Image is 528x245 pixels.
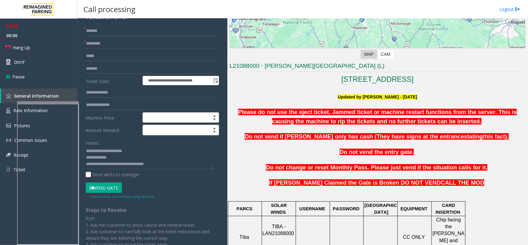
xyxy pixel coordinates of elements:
span: Pause [12,73,25,80]
label: Send alerts to manager [86,171,140,178]
span: EQUIPMENT [401,206,427,211]
label: Notes: [86,138,99,146]
label: Map [361,50,377,59]
button: Vend Gate [86,182,122,193]
font: Updated by [PERSON_NAME] - [DATE] [338,94,417,99]
span: SOLAR WINDS [271,203,287,215]
span: Increase value [210,113,219,118]
span: CARD INSERTION [436,203,460,215]
h3: L21088000 - [PERSON_NAME][GEOGRAPHIC_DATA] (L) [230,62,526,72]
a: General Information [1,89,77,103]
a: [STREET_ADDRESS] [341,75,414,83]
label: CAM [377,50,394,59]
span: Do not change or reset Monthly Pass. Please just vend if the situation calls for it. [266,164,487,171]
span: Do not vend if [PERSON_NAME] only has cash (They have signs at the entrance [245,133,464,140]
span: this fact [483,133,505,140]
b: Please do not use the eject ticket, Jammed ticket or machine restart functions from the server. T... [238,109,517,125]
span: PASSWORD [333,206,359,211]
span: ). [505,133,509,140]
span: TIBA - LAN21088000 [262,224,294,236]
span: Common Issues [14,137,47,143]
a: Logout [499,6,520,12]
img: 'icon' [6,153,11,157]
span: stating [464,133,483,140]
span: Tiba [240,234,249,240]
span: Pictures [14,123,30,129]
label: Ticket Date: [84,76,141,85]
span: PARCS [237,206,252,211]
span: Hang Up [13,44,30,51]
span: Increase value [210,125,219,130]
span: USERNAME [299,206,325,211]
span: CALL THE MOD [441,179,484,186]
span: If [PERSON_NAME] Claimed the Gate is Broken DO NOT VEND [269,179,441,186]
img: 'icon' [6,108,10,113]
span: Do not vend the entry gate. [340,149,414,155]
span: Decrease value [210,118,219,123]
label: Machine Price: [84,112,141,123]
img: 'icon' [6,167,10,173]
span: Ticket [13,167,25,173]
small: Vend will be performed using 9# tone [89,194,154,199]
img: logout [515,6,520,12]
img: 'icon' [6,94,11,98]
img: 'icon' [6,124,11,128]
span: Decrease value [210,130,219,135]
h4: Steps to Resolve [86,207,219,213]
span: Rate Information [13,107,48,113]
span: General Information [14,93,59,99]
img: 'icon' [6,138,11,143]
label: Amount Needed: [84,125,141,135]
span: CC ONLY [403,234,425,240]
span: [GEOGRAPHIC_DATA] [364,203,397,215]
span: Receipt [14,152,28,158]
span: Toggle popup [212,76,219,85]
h3: Call processing [80,2,139,17]
span: Dtmf [14,59,24,65]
